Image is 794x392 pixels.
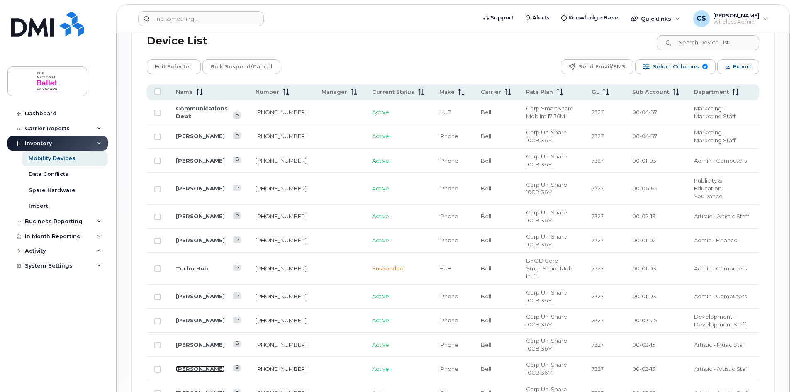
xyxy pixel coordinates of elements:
[526,337,567,352] span: Corp Unl Share 10GB 36M
[481,265,491,272] span: Bell
[694,88,729,96] span: Department
[256,365,307,372] a: [PHONE_NUMBER]
[372,213,389,219] span: Active
[481,185,491,192] span: Bell
[632,185,657,192] span: 00-06-65
[155,61,193,73] span: Edit Selected
[256,293,307,299] a: [PHONE_NUMBER]
[632,109,657,115] span: 00-04-37
[372,237,389,243] span: Active
[481,237,491,243] span: Bell
[176,88,193,96] span: Name
[532,14,550,22] span: Alerts
[694,365,749,372] span: Artistic - Artistic Staff
[481,365,491,372] span: Bell
[592,88,599,96] span: GL
[233,341,241,347] a: View Last Bill
[233,365,241,371] a: View Last Bill
[202,59,280,74] button: Bulk Suspend/Cancel
[439,237,458,243] span: iPhone
[702,64,708,69] span: 9
[176,185,225,192] a: [PERSON_NAME]
[592,157,604,164] span: 7327
[176,157,225,164] a: [PERSON_NAME]
[592,293,604,299] span: 7327
[233,185,241,191] a: View Last Bill
[256,157,307,164] a: [PHONE_NUMBER]
[481,317,491,324] span: Bell
[439,133,458,139] span: iPhone
[526,88,553,96] span: Rate Plan
[490,14,514,22] span: Support
[256,341,307,348] a: [PHONE_NUMBER]
[233,292,241,299] a: View Last Bill
[592,265,604,272] span: 7327
[526,129,567,144] span: Corp Unl Share 10GB 36M
[657,35,759,50] input: Search Device List ...
[372,109,389,115] span: Active
[256,213,307,219] a: [PHONE_NUMBER]
[481,293,491,299] span: Bell
[526,105,574,119] span: Corp SmartShare Mob Int 17 36M
[635,59,716,74] button: Select Columns 9
[372,157,389,164] span: Active
[694,105,736,119] span: Marketing - Marketing Staff
[439,265,452,272] span: HUB
[526,313,567,328] span: Corp Unl Share 10GB 36M
[592,237,604,243] span: 7327
[256,237,307,243] a: [PHONE_NUMBER]
[176,133,225,139] a: [PERSON_NAME]
[321,88,347,96] span: Manager
[176,265,208,272] a: Turbo Hub
[555,10,624,26] a: Knowledge Base
[372,265,404,272] span: Suspended
[632,293,656,299] span: 00-01-03
[439,185,458,192] span: iPhone
[733,61,751,73] span: Export
[526,181,567,196] span: Corp Unl Share 10GB 36M
[625,10,686,27] div: Quicklinks
[592,365,604,372] span: 7327
[176,213,225,219] a: [PERSON_NAME]
[176,365,225,372] a: [PERSON_NAME]
[481,109,491,115] span: Bell
[481,88,501,96] span: Carrier
[632,157,656,164] span: 00-01-03
[526,361,567,376] span: Corp Unl Share 10GB 36M
[176,317,225,324] a: [PERSON_NAME]
[233,212,241,219] a: View Last Bill
[713,19,760,25] span: Wireless Admin
[694,313,746,328] span: Development-Development Staff
[592,213,604,219] span: 7327
[632,365,655,372] span: 00-02-13
[592,133,604,139] span: 7327
[439,341,458,348] span: iPhone
[439,317,458,324] span: iPhone
[147,30,207,52] div: Device List
[372,317,389,324] span: Active
[592,109,604,115] span: 7327
[372,133,389,139] span: Active
[481,213,491,219] span: Bell
[632,341,655,348] span: 00-02-15
[176,105,228,119] a: Communications Dept
[233,236,241,243] a: View Last Bill
[439,157,458,164] span: iPhone
[632,317,657,324] span: 00-03-25
[176,341,225,348] a: [PERSON_NAME]
[439,213,458,219] span: iPhone
[579,61,626,73] span: Send Email/SMS
[526,289,567,304] span: Corp Unl Share 10GB 36M
[632,88,669,96] span: Sub Account
[694,213,749,219] span: Artistic - Artistic Staff
[147,59,201,74] button: Edit Selected
[694,177,723,199] span: Publicity & Education-YouDance
[256,185,307,192] a: [PHONE_NUMBER]
[481,157,491,164] span: Bell
[526,209,567,224] span: Corp Unl Share 10GB 36M
[632,237,656,243] span: 00-01-02
[210,61,273,73] span: Bulk Suspend/Cancel
[632,213,655,219] span: 00-02-13
[256,88,279,96] span: Number
[138,11,264,26] input: Find something...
